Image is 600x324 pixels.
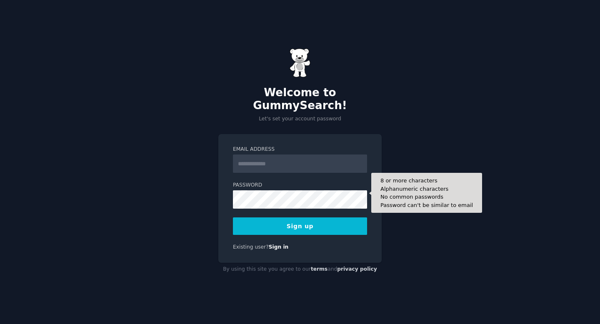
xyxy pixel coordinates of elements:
label: Password [233,182,367,189]
h2: Welcome to GummySearch! [218,86,382,112]
p: Let's set your account password [218,115,382,123]
a: terms [311,266,327,272]
a: Sign in [269,244,289,250]
img: Gummy Bear [290,48,310,77]
div: By using this site you agree to our and [218,263,382,276]
label: Email Address [233,146,367,153]
span: Existing user? [233,244,269,250]
button: Sign up [233,217,367,235]
a: privacy policy [337,266,377,272]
